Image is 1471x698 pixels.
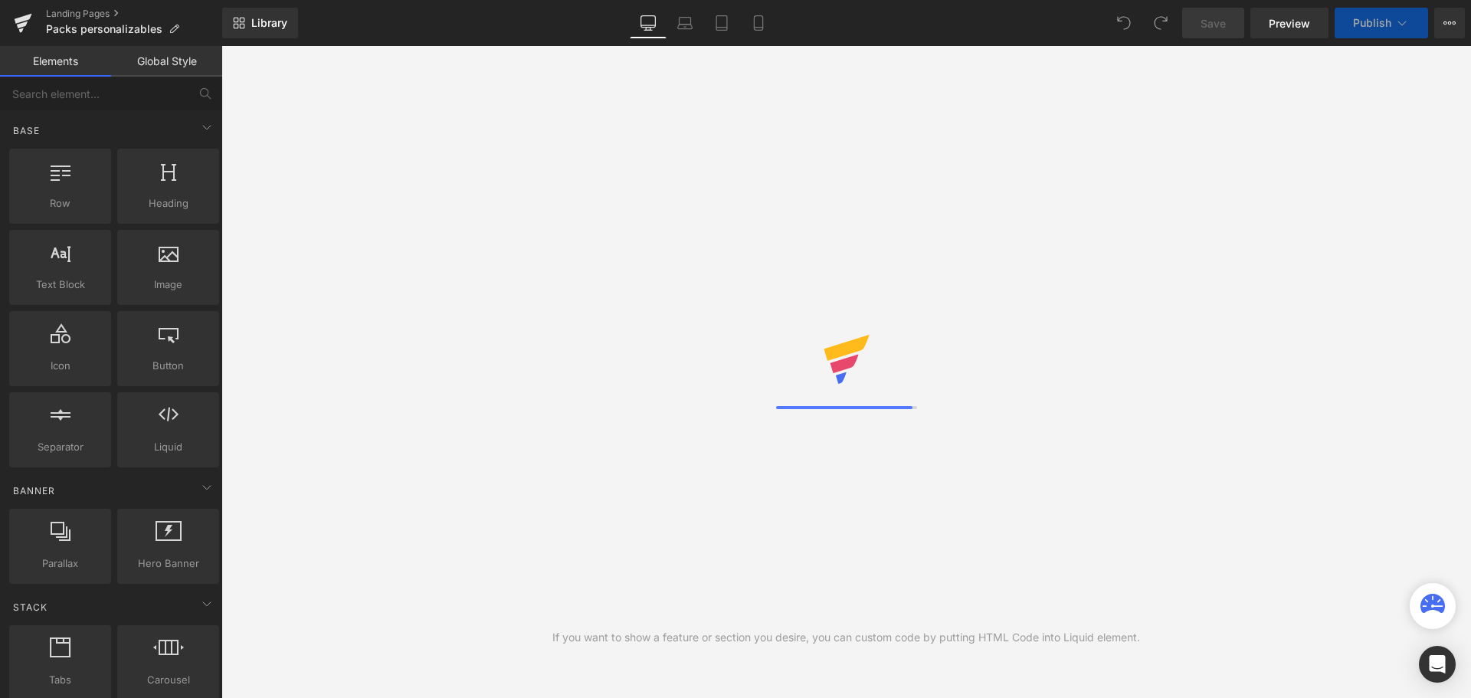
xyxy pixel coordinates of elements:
a: Mobile [740,8,777,38]
div: If you want to show a feature or section you desire, you can custom code by putting HTML Code int... [552,629,1140,646]
span: Save [1201,15,1226,31]
span: Publish [1353,17,1391,29]
button: Redo [1145,8,1176,38]
a: Global Style [111,46,222,77]
span: Liquid [122,439,215,455]
span: Parallax [14,555,106,572]
span: Text Block [14,277,106,293]
a: Tablet [703,8,740,38]
span: Packs personalizables [46,23,162,35]
a: Landing Pages [46,8,222,20]
span: Library [251,16,287,30]
button: Publish [1335,8,1428,38]
span: Hero Banner [122,555,215,572]
span: Icon [14,358,106,374]
a: Preview [1250,8,1328,38]
a: Desktop [630,8,667,38]
span: Preview [1269,15,1310,31]
span: Row [14,195,106,211]
button: More [1434,8,1465,38]
span: Heading [122,195,215,211]
span: Carousel [122,672,215,688]
span: Stack [11,600,49,614]
span: Image [122,277,215,293]
button: Undo [1109,8,1139,38]
span: Button [122,358,215,374]
a: Laptop [667,8,703,38]
div: Open Intercom Messenger [1419,646,1456,683]
span: Separator [14,439,106,455]
span: Tabs [14,672,106,688]
a: New Library [222,8,298,38]
span: Base [11,123,41,138]
span: Banner [11,483,57,498]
